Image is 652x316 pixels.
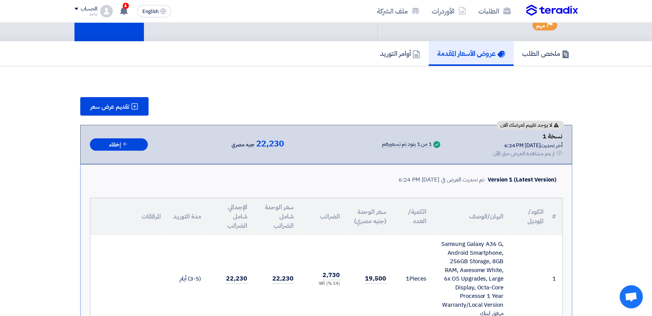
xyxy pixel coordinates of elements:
[365,274,386,284] span: 19,500
[371,2,426,20] a: ملف الشركة
[142,9,159,14] span: English
[526,5,578,16] img: Teradix logo
[513,41,578,66] a: ملخص الطلب
[536,22,545,29] span: مهم
[74,12,97,16] div: ماجد
[207,198,253,235] th: الإجمالي شامل الضرائب
[406,274,409,283] span: 1
[493,141,562,150] div: أخر تحديث [DATE] 6:24 PM
[137,5,171,17] button: English
[382,141,432,148] div: 1 من 1 بنود تم تسعيرهم
[226,274,247,284] span: 22,230
[90,104,129,110] span: تقديم عرض سعر
[100,5,113,17] img: profile_test.png
[231,140,255,150] span: جنيه مصري
[493,150,555,158] div: لم يتم مشاهدة العرض حتى الآن
[90,198,167,235] th: المرفقات
[167,198,207,235] th: مدة التوريد
[253,198,300,235] th: سعر الوحدة شامل الضرائب
[272,274,293,284] span: 22,230
[323,271,340,280] span: 2,730
[550,198,562,235] th: #
[300,198,346,235] th: الضرائب
[488,175,556,184] div: Version 1 (Latest Version)
[256,139,284,148] span: 22,230
[500,123,552,128] span: لا يوجد تقييم لعرضك الان
[493,131,562,141] div: نسخة 1
[426,2,472,20] a: الأوردرات
[81,6,97,12] div: الحساب
[346,198,392,235] th: سعر الوحدة (جنيه مصري)
[380,49,420,58] h5: أوامر التوريد
[80,97,149,116] button: تقديم عرض سعر
[399,175,485,184] div: تم تحديث العرض في [DATE] 6:24 PM
[306,281,340,287] div: (14 %) VAT
[472,2,517,20] a: الطلبات
[620,285,643,308] div: Open chat
[123,3,129,9] span: 4
[392,198,432,235] th: الكمية/العدد
[522,49,569,58] h5: ملخص الطلب
[90,138,148,151] button: إخفاء
[372,41,429,66] a: أوامر التوريد
[432,198,510,235] th: البيان/الوصف
[429,41,513,66] a: عروض الأسعار المقدمة
[437,49,505,58] h5: عروض الأسعار المقدمة
[510,198,550,235] th: الكود/الموديل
